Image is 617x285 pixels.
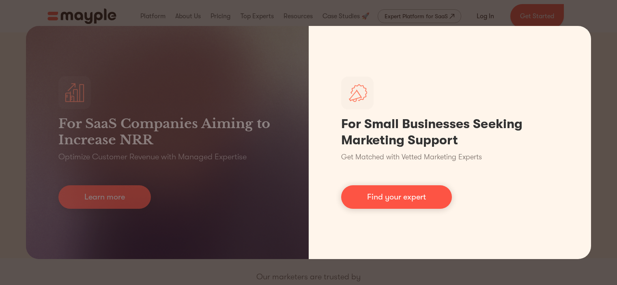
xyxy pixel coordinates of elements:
a: Find your expert [341,185,452,209]
p: Get Matched with Vetted Marketing Experts [341,152,482,163]
p: Optimize Customer Revenue with Managed Expertise [58,151,247,163]
a: Learn more [58,185,151,209]
h1: For Small Businesses Seeking Marketing Support [341,116,559,148]
h3: For SaaS Companies Aiming to Increase NRR [58,116,276,148]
